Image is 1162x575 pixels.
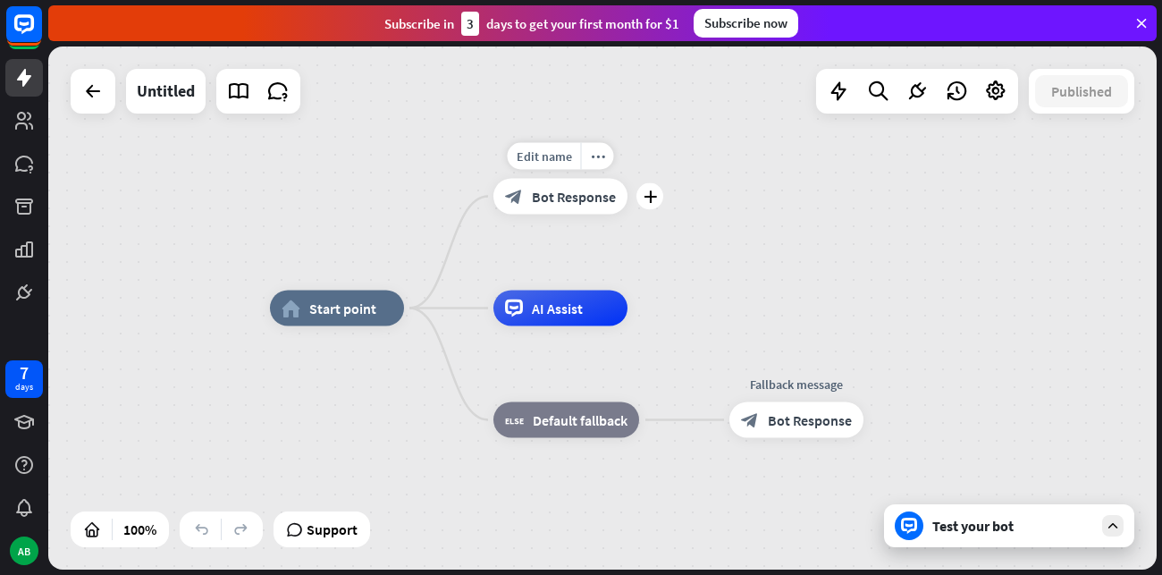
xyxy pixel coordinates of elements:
[282,300,300,317] i: home_2
[505,188,523,206] i: block_bot_response
[644,190,657,203] i: plus
[118,515,162,544] div: 100%
[307,515,358,544] span: Support
[694,9,798,38] div: Subscribe now
[5,360,43,398] a: 7 days
[517,148,572,165] span: Edit name
[15,381,33,393] div: days
[505,411,524,429] i: block_fallback
[741,411,759,429] i: block_bot_response
[20,365,29,381] div: 7
[14,7,68,61] button: Open LiveChat chat widget
[137,69,195,114] div: Untitled
[384,12,679,36] div: Subscribe in days to get your first month for $1
[532,300,583,317] span: AI Assist
[532,188,616,206] span: Bot Response
[768,411,852,429] span: Bot Response
[533,411,627,429] span: Default fallback
[461,12,479,36] div: 3
[10,537,38,565] div: AB
[932,517,1093,535] div: Test your bot
[309,300,376,317] span: Start point
[1035,75,1128,107] button: Published
[716,376,877,393] div: Fallback message
[591,149,605,163] i: more_horiz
